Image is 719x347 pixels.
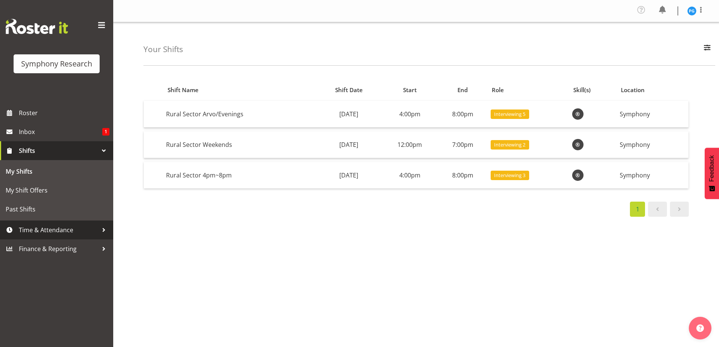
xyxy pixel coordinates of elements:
h4: Your Shifts [143,45,183,54]
span: Roster [19,107,109,119]
div: Shift Date [320,86,377,94]
td: 4:00pm [382,101,438,128]
span: 1 [102,128,109,136]
td: [DATE] [316,101,382,128]
button: Feedback - Show survey [705,148,719,199]
td: 4:00pm [382,162,438,188]
span: My Shift Offers [6,185,108,196]
td: 12:00pm [382,131,438,158]
td: 8:00pm [438,101,488,128]
td: Rural Sector 4pm~8pm [163,162,316,188]
a: Past Shifts [2,200,111,219]
div: End [442,86,483,94]
span: Interviewing 3 [494,172,525,179]
span: Inbox [19,126,102,137]
span: Finance & Reporting [19,243,98,254]
td: Symphony [617,131,688,158]
img: Rosterit website logo [6,19,68,34]
td: Rural Sector Weekends [163,131,316,158]
div: Symphony Research [21,58,92,69]
div: Start [386,86,433,94]
td: [DATE] [316,131,382,158]
span: Past Shifts [6,204,108,215]
td: [DATE] [316,162,382,188]
div: Location [621,86,684,94]
div: Role [492,86,565,94]
img: help-xxl-2.png [696,324,704,332]
td: 8:00pm [438,162,488,188]
div: Skill(s) [573,86,612,94]
td: Symphony [617,101,688,128]
a: My Shift Offers [2,181,111,200]
span: Interviewing 5 [494,111,525,118]
button: Filter Employees [699,41,715,58]
span: My Shifts [6,166,108,177]
span: Feedback [708,155,715,182]
td: Symphony [617,162,688,188]
div: Shift Name [168,86,312,94]
a: My Shifts [2,162,111,181]
td: 7:00pm [438,131,488,158]
td: Rural Sector Arvo/Evenings [163,101,316,128]
span: Shifts [19,145,98,156]
img: patricia-gilmour9541.jpg [687,6,696,15]
span: Time & Attendance [19,224,98,236]
span: Interviewing 2 [494,141,525,148]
